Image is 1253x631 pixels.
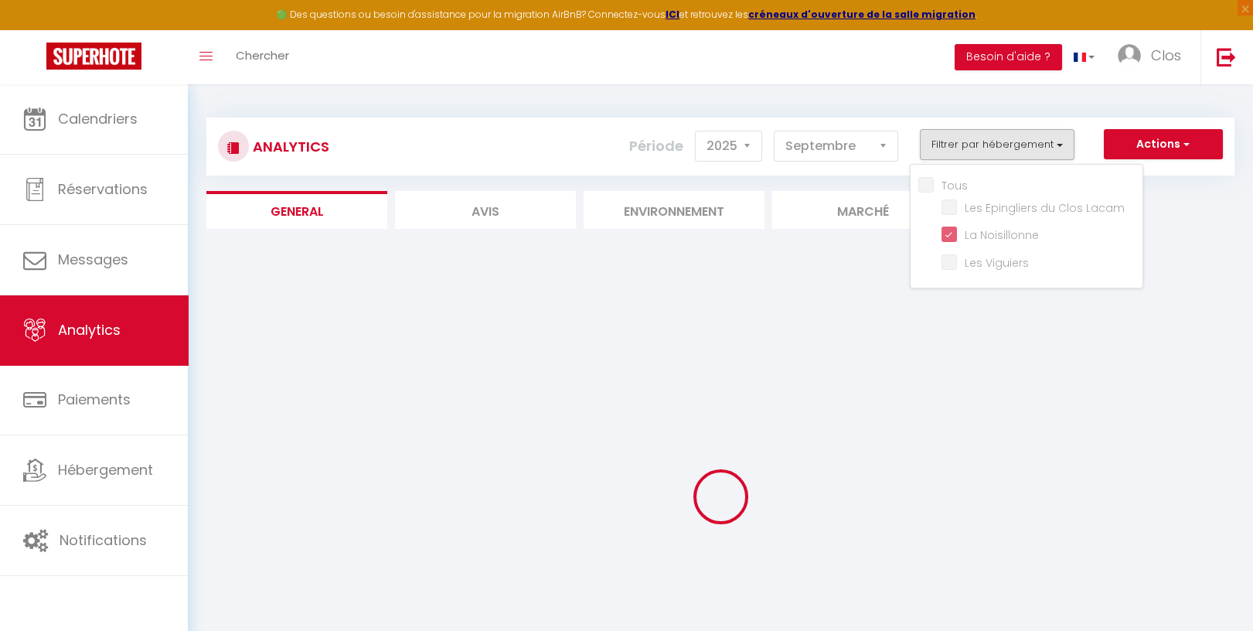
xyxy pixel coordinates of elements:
span: Paiements [58,390,131,409]
span: Hébergement [58,460,153,479]
iframe: Chat [1187,561,1241,619]
button: Ouvrir le widget de chat LiveChat [12,6,59,53]
li: Environnement [584,191,764,229]
img: Super Booking [46,43,141,70]
li: General [206,191,387,229]
label: Période [629,129,683,163]
li: Avis [395,191,576,229]
a: ... Clos [1106,30,1200,84]
span: Chercher [236,47,289,63]
button: Besoin d'aide ? [955,44,1062,70]
a: créneaux d'ouverture de la salle migration [748,8,976,21]
a: Chercher [224,30,301,84]
li: Marché [772,191,953,229]
span: Notifications [60,530,147,550]
span: Clos [1151,46,1181,65]
img: logout [1217,47,1236,67]
img: ... [1118,44,1141,67]
span: Les Viguiers [965,255,1029,271]
span: Calendriers [58,109,138,128]
span: Messages [58,250,128,269]
button: Filtrer par hébergement [920,129,1074,160]
h3: Analytics [249,129,329,164]
span: Analytics [58,320,121,339]
button: Actions [1104,129,1223,160]
span: Réservations [58,179,148,199]
a: ICI [666,8,679,21]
